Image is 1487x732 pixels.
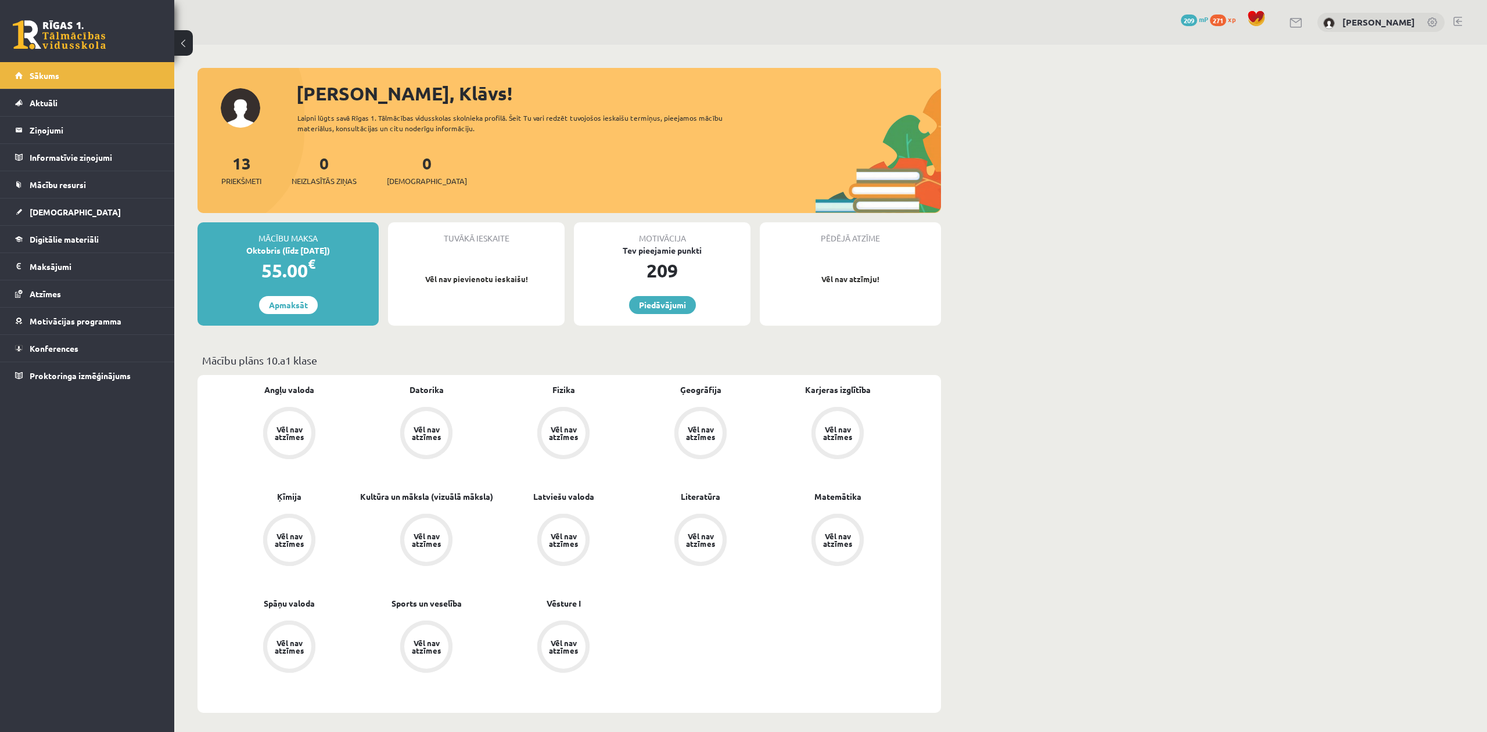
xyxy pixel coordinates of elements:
[15,253,160,280] a: Maksājumi
[15,226,160,253] a: Digitālie materiāli
[197,222,379,244] div: Mācību maksa
[574,244,750,257] div: Tev pieejamie punkti
[547,597,581,610] a: Vēsture I
[805,384,871,396] a: Karjeras izglītība
[30,253,160,280] legend: Maksājumi
[684,426,717,441] div: Vēl nav atzīmes
[273,426,306,441] div: Vēl nav atzīmes
[358,514,495,568] a: Vēl nav atzīmes
[15,199,160,225] a: [DEMOGRAPHIC_DATA]
[547,532,580,547] div: Vēl nav atzīmes
[814,491,861,503] a: Matemātika
[681,491,720,503] a: Literatūra
[15,89,160,116] a: Aktuāli
[632,407,769,461] a: Vēl nav atzīmes
[15,335,160,362] a: Konferences
[30,343,78,354] span: Konferences
[1210,15,1226,26] span: 271
[410,426,443,441] div: Vēl nav atzīmes
[1323,17,1335,29] img: Klāvs Krūziņš
[30,144,160,171] legend: Informatīvie ziņojumi
[296,80,941,107] div: [PERSON_NAME], Klāvs!
[358,407,495,461] a: Vēl nav atzīmes
[547,639,580,654] div: Vēl nav atzīmes
[1228,15,1235,24] span: xp
[552,384,575,396] a: Fizika
[495,407,632,461] a: Vēl nav atzīmes
[30,179,86,190] span: Mācību resursi
[410,639,443,654] div: Vēl nav atzīmes
[387,175,467,187] span: [DEMOGRAPHIC_DATA]
[495,621,632,675] a: Vēl nav atzīmes
[197,244,379,257] div: Oktobris (līdz [DATE])
[30,316,121,326] span: Motivācijas programma
[15,62,160,89] a: Sākums
[13,20,106,49] a: Rīgas 1. Tālmācības vidusskola
[1342,16,1415,28] a: [PERSON_NAME]
[358,621,495,675] a: Vēl nav atzīmes
[202,352,936,368] p: Mācību plāns 10.a1 klase
[821,426,854,441] div: Vēl nav atzīmes
[533,491,594,503] a: Latviešu valoda
[221,514,358,568] a: Vēl nav atzīmes
[680,384,721,396] a: Ģeogrāfija
[221,407,358,461] a: Vēl nav atzīmes
[30,117,160,143] legend: Ziņojumi
[410,384,444,396] a: Datorika
[1181,15,1197,26] span: 209
[273,639,306,654] div: Vēl nav atzīmes
[1181,15,1208,24] a: 209 mP
[574,257,750,284] div: 209
[197,257,379,284] div: 55.00
[292,153,357,187] a: 0Neizlasītās ziņas
[547,426,580,441] div: Vēl nav atzīmes
[30,234,99,244] span: Digitālie materiāli
[273,532,306,547] div: Vēl nav atzīmes
[629,296,696,314] a: Piedāvājumi
[684,532,717,547] div: Vēl nav atzīmes
[221,621,358,675] a: Vēl nav atzīmes
[264,384,314,396] a: Angļu valoda
[15,144,160,171] a: Informatīvie ziņojumi
[1210,15,1241,24] a: 271 xp
[15,280,160,307] a: Atzīmes
[15,117,160,143] a: Ziņojumi
[30,207,121,217] span: [DEMOGRAPHIC_DATA]
[264,597,315,610] a: Spāņu valoda
[495,514,632,568] a: Vēl nav atzīmes
[30,98,58,108] span: Aktuāli
[308,255,315,272] span: €
[388,222,565,244] div: Tuvākā ieskaite
[221,153,261,187] a: 13Priekšmeti
[15,171,160,198] a: Mācību resursi
[821,532,854,547] div: Vēl nav atzīmes
[769,514,906,568] a: Vēl nav atzīmes
[387,153,467,187] a: 0[DEMOGRAPHIC_DATA]
[760,222,941,244] div: Pēdējā atzīme
[410,532,443,547] div: Vēl nav atzīmes
[30,289,61,299] span: Atzīmes
[766,273,935,285] p: Vēl nav atzīmju!
[632,514,769,568] a: Vēl nav atzīmes
[15,362,160,389] a: Proktoringa izmēģinājums
[574,222,750,244] div: Motivācija
[394,273,559,285] p: Vēl nav pievienotu ieskaišu!
[277,491,301,503] a: Ķīmija
[259,296,318,314] a: Apmaksāt
[769,407,906,461] a: Vēl nav atzīmes
[297,113,743,134] div: Laipni lūgts savā Rīgas 1. Tālmācības vidusskolas skolnieka profilā. Šeit Tu vari redzēt tuvojošo...
[221,175,261,187] span: Priekšmeti
[30,70,59,81] span: Sākums
[360,491,493,503] a: Kultūra un māksla (vizuālā māksla)
[391,597,462,610] a: Sports un veselība
[30,370,131,381] span: Proktoringa izmēģinājums
[1199,15,1208,24] span: mP
[292,175,357,187] span: Neizlasītās ziņas
[15,308,160,334] a: Motivācijas programma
